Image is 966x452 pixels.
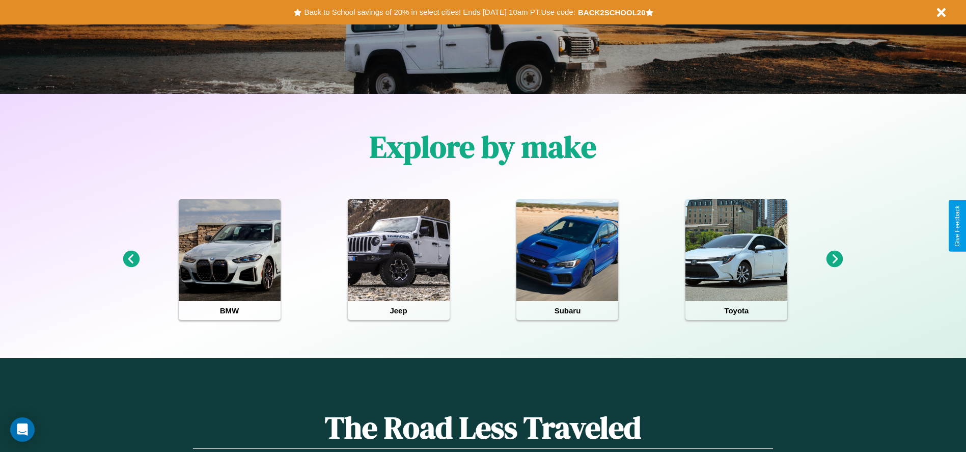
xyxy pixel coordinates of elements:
[179,301,281,320] h4: BMW
[348,301,450,320] h4: Jeep
[10,417,35,442] div: Open Intercom Messenger
[516,301,618,320] h4: Subaru
[578,8,646,17] b: BACK2SCHOOL20
[954,205,961,247] div: Give Feedback
[193,407,772,449] h1: The Road Less Traveled
[301,5,577,19] button: Back to School savings of 20% in select cities! Ends [DATE] 10am PT.Use code:
[370,126,596,168] h1: Explore by make
[685,301,787,320] h4: Toyota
